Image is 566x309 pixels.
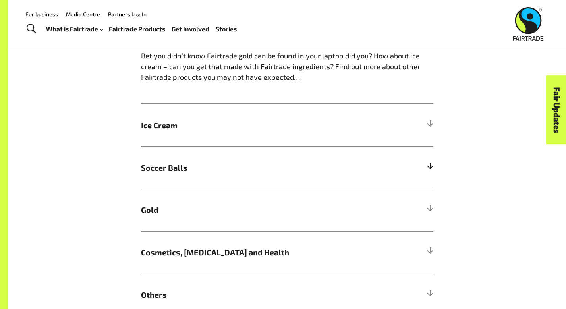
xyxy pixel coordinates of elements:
span: Soccer Balls [141,162,360,174]
span: Ice Cream [141,119,360,131]
span: Gold [141,204,360,216]
a: For business [25,11,58,17]
a: Stories [216,23,237,35]
a: Get Involved [172,23,209,35]
a: Partners Log In [108,11,147,17]
a: Toggle Search [21,19,41,39]
span: Cosmetics, [MEDICAL_DATA] and Health [141,246,360,258]
a: Media Centre [66,11,100,17]
a: Fairtrade Products [109,23,165,35]
span: Others [141,289,360,301]
span: Bet you didn’t know Fairtrade gold can be found in your laptop did you? How about ice cream – can... [141,51,420,81]
img: Fairtrade Australia New Zealand logo [513,7,544,41]
a: What is Fairtrade [46,23,103,35]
